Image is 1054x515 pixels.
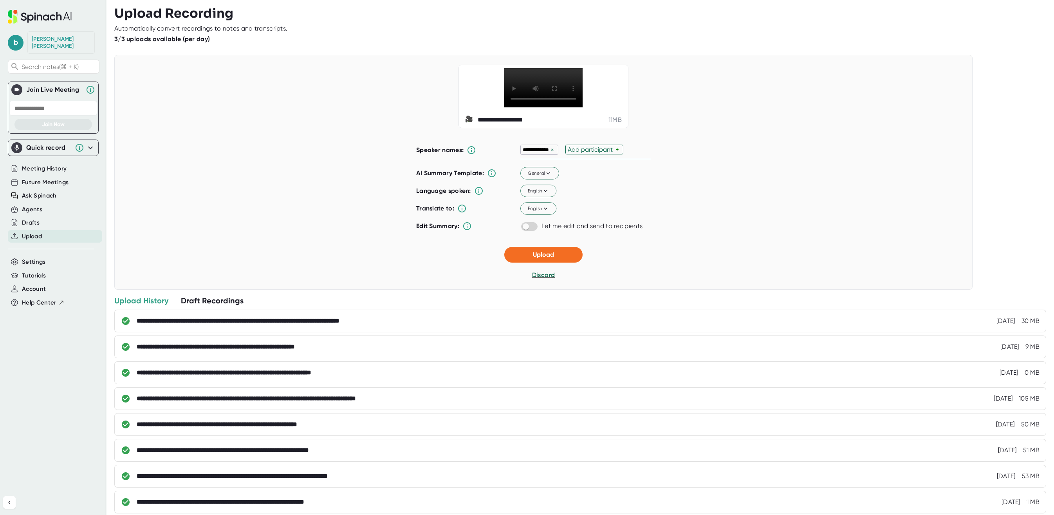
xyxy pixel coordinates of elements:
[532,270,555,280] button: Discard
[465,115,475,125] span: video
[568,146,615,153] div: Add participant
[1021,421,1040,428] div: 50 MB
[1019,395,1040,403] div: 105 MB
[996,317,1015,325] div: 9/18/2025, 10:00:12 AM
[1025,369,1040,377] div: 0 MB
[549,146,556,154] div: ×
[11,140,95,156] div: Quick record
[26,144,71,152] div: Quick record
[1000,369,1018,377] div: 7/27/2025, 5:13:08 PM
[8,35,23,51] span: b
[1002,498,1020,506] div: 7/26/2025, 7:59:42 AM
[520,203,556,215] button: English
[181,296,244,306] div: Draft Recordings
[22,271,46,280] button: Tutorials
[416,222,459,230] b: Edit Summary:
[22,205,42,214] button: Agents
[608,116,622,124] div: 11 MB
[114,35,210,43] b: 3/3 uploads available (per day)
[520,167,559,180] button: General
[1000,343,1019,351] div: 8/27/2025, 10:39:30 AM
[416,169,484,177] b: AI Summary Template:
[998,446,1017,454] div: 7/26/2025, 1:14:02 PM
[22,285,46,294] button: Account
[532,271,555,279] span: Discard
[22,298,65,307] button: Help Center
[1022,472,1040,480] div: 53 MB
[416,187,471,194] b: Language spoken:
[520,185,556,198] button: English
[22,257,46,267] button: Settings
[22,164,67,173] button: Meeting History
[504,247,583,263] button: Upload
[114,6,1046,21] h3: Upload Recording
[114,296,168,306] div: Upload History
[22,63,97,71] span: Search notes (⌘ + K)
[528,187,549,194] span: English
[22,298,56,307] span: Help Center
[22,218,40,227] button: Drafts
[1025,343,1040,351] div: 9 MB
[997,472,1016,480] div: 7/26/2025, 9:01:34 AM
[3,496,16,509] button: Collapse sidebar
[14,119,92,130] button: Join Now
[615,146,621,153] div: +
[42,121,65,128] span: Join Now
[32,36,90,49] div: Brian Gewirtz
[416,205,454,212] b: Translate to:
[994,395,1012,403] div: 7/27/2025, 12:33:31 AM
[533,251,554,258] span: Upload
[13,86,21,94] img: Join Live Meeting
[22,232,42,241] button: Upload
[1027,498,1040,506] div: 1 MB
[528,170,552,177] span: General
[996,421,1015,428] div: 7/27/2025, 12:29:54 AM
[1022,317,1040,325] div: 30 MB
[1023,446,1040,454] div: 51 MB
[22,191,57,200] button: Ask Spinach
[528,205,549,212] span: English
[114,25,287,33] div: Automatically convert recordings to notes and transcripts.
[11,82,95,98] div: Join Live MeetingJoin Live Meeting
[416,146,464,154] b: Speaker names:
[541,222,643,230] div: Let me edit and send to recipients
[22,178,69,187] button: Future Meetings
[26,86,82,94] div: Join Live Meeting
